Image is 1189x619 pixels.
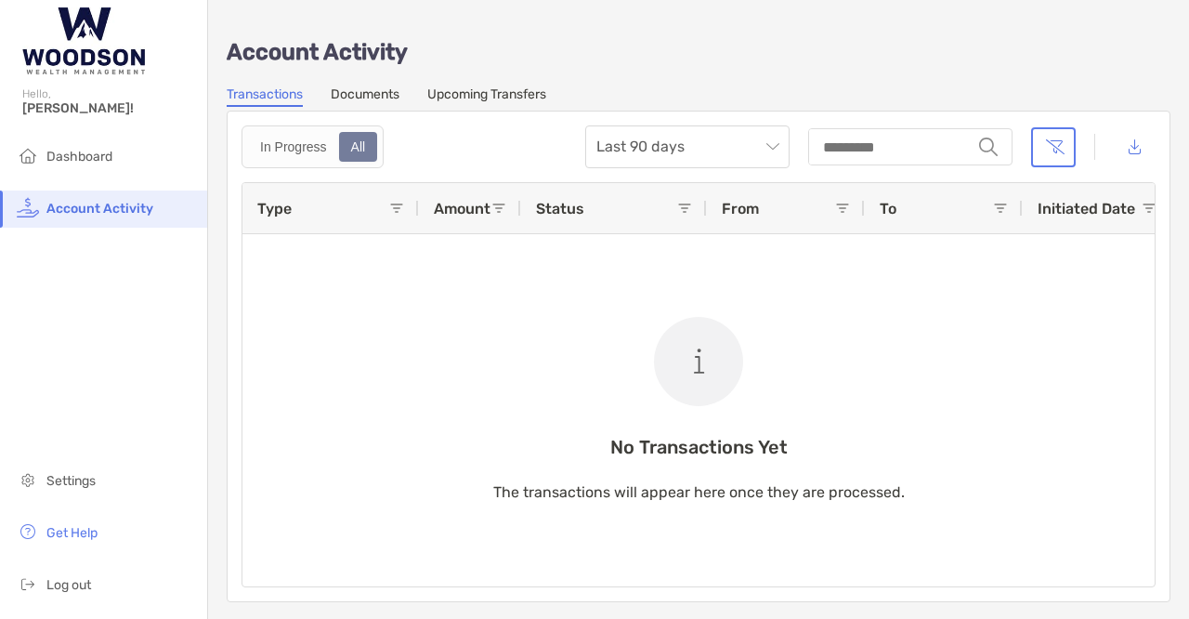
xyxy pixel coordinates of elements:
span: Dashboard [46,149,112,165]
img: logout icon [17,573,39,595]
span: Last 90 days [596,126,778,167]
p: Account Activity [227,41,1170,64]
span: Get Help [46,525,98,541]
img: household icon [17,144,39,166]
a: Transactions [227,86,303,107]
span: Account Activity [46,201,153,217]
img: activity icon [17,196,39,218]
p: No Transactions Yet [493,436,905,459]
a: Documents [331,86,399,107]
img: Zoe Logo [22,7,145,74]
div: In Progress [250,134,337,160]
img: get-help icon [17,520,39,543]
button: Clear filters [1031,127,1076,167]
img: input icon [979,138,998,156]
div: segmented control [242,125,384,168]
span: Log out [46,577,91,593]
p: The transactions will appear here once they are processed. [493,481,905,504]
a: Upcoming Transfers [427,86,546,107]
img: settings icon [17,468,39,491]
div: All [341,134,376,160]
span: Settings [46,473,96,489]
span: [PERSON_NAME]! [22,100,196,116]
